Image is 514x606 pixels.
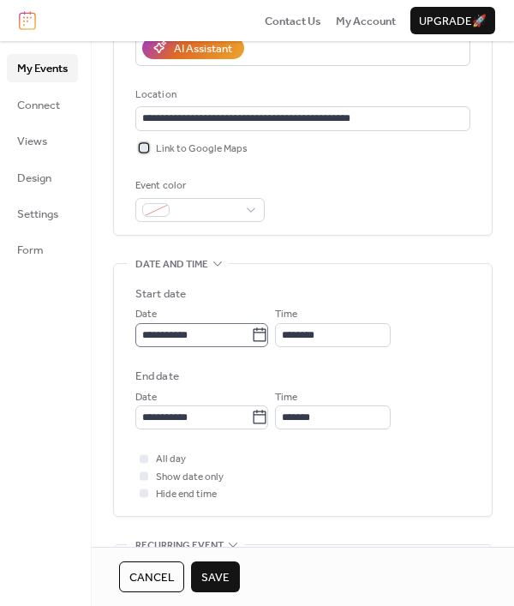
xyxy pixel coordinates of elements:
[419,13,487,30] span: Upgrade 🚀
[7,54,78,81] a: My Events
[135,368,179,385] div: End date
[17,97,60,114] span: Connect
[17,170,51,187] span: Design
[129,569,174,586] span: Cancel
[201,569,230,586] span: Save
[265,12,321,29] a: Contact Us
[275,389,297,406] span: Time
[191,561,240,592] button: Save
[156,141,248,158] span: Link to Google Maps
[19,11,36,30] img: logo
[7,236,78,263] a: Form
[135,285,186,303] div: Start date
[135,87,467,104] div: Location
[336,12,396,29] a: My Account
[119,561,184,592] button: Cancel
[135,537,224,554] span: Recurring event
[265,13,321,30] span: Contact Us
[410,7,495,34] button: Upgrade🚀
[135,389,157,406] span: Date
[156,451,186,468] span: All day
[17,60,68,77] span: My Events
[142,37,244,59] button: AI Assistant
[7,91,78,118] a: Connect
[7,164,78,191] a: Design
[17,242,44,259] span: Form
[156,469,224,486] span: Show date only
[156,486,217,503] span: Hide end time
[135,177,261,195] div: Event color
[135,306,157,323] span: Date
[7,200,78,227] a: Settings
[17,133,47,150] span: Views
[135,256,208,273] span: Date and time
[275,306,297,323] span: Time
[336,13,396,30] span: My Account
[7,127,78,154] a: Views
[17,206,58,223] span: Settings
[174,40,232,57] div: AI Assistant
